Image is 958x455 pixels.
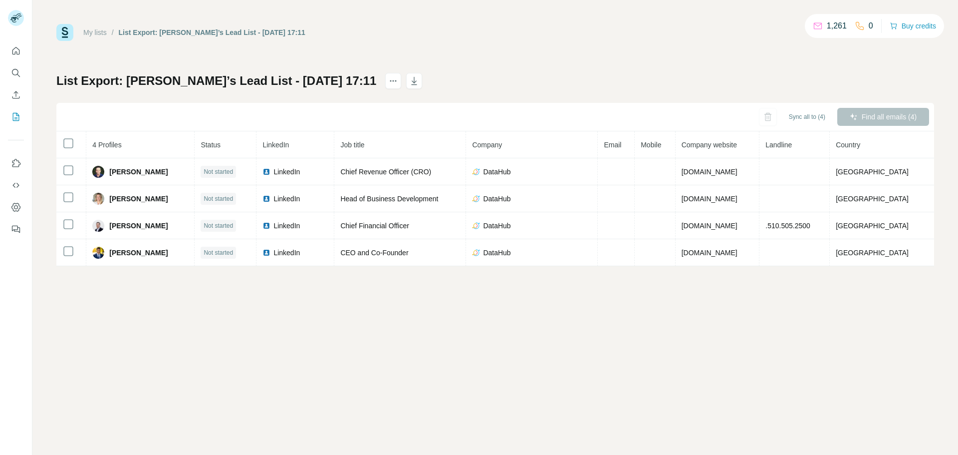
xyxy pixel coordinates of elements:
[472,195,480,203] img: company-logo
[56,73,376,89] h1: List Export: [PERSON_NAME]’s Lead List - [DATE] 17:11
[92,166,104,178] img: Avatar
[836,222,909,230] span: [GEOGRAPHIC_DATA]
[8,64,24,82] button: Search
[340,168,431,176] span: Chief Revenue Officer (CRO)
[483,248,510,258] span: DataHub
[472,222,480,230] img: company-logo
[472,168,480,176] img: company-logo
[385,73,401,89] button: actions
[836,249,909,257] span: [GEOGRAPHIC_DATA]
[83,28,107,36] a: My lists
[340,141,364,149] span: Job title
[765,222,810,230] span: .510.505.2500
[836,195,909,203] span: [GEOGRAPHIC_DATA]
[682,249,737,257] span: [DOMAIN_NAME]
[8,108,24,126] button: My lists
[340,249,408,257] span: CEO and Co-Founder
[262,141,289,149] span: LinkedIn
[273,248,300,258] span: LinkedIn
[112,27,114,37] li: /
[204,194,233,203] span: Not started
[109,167,168,177] span: [PERSON_NAME]
[273,221,300,231] span: LinkedIn
[273,167,300,177] span: LinkedIn
[827,20,847,32] p: 1,261
[682,222,737,230] span: [DOMAIN_NAME]
[119,27,305,37] div: List Export: [PERSON_NAME]’s Lead List - [DATE] 17:11
[836,168,909,176] span: [GEOGRAPHIC_DATA]
[8,154,24,172] button: Use Surfe on LinkedIn
[8,86,24,104] button: Enrich CSV
[262,222,270,230] img: LinkedIn logo
[92,247,104,259] img: Avatar
[8,176,24,194] button: Use Surfe API
[92,141,121,149] span: 4 Profiles
[8,198,24,216] button: Dashboard
[109,248,168,258] span: [PERSON_NAME]
[682,168,737,176] span: [DOMAIN_NAME]
[765,141,792,149] span: Landline
[204,167,233,176] span: Not started
[472,141,502,149] span: Company
[8,42,24,60] button: Quick start
[56,24,73,41] img: Surfe Logo
[604,141,621,149] span: Email
[92,220,104,232] img: Avatar
[340,222,409,230] span: Chief Financial Officer
[782,109,832,124] button: Sync all to (4)
[109,221,168,231] span: [PERSON_NAME]
[273,194,300,204] span: LinkedIn
[204,221,233,230] span: Not started
[204,248,233,257] span: Not started
[869,20,873,32] p: 0
[890,19,936,33] button: Buy credits
[682,195,737,203] span: [DOMAIN_NAME]
[483,221,510,231] span: DataHub
[483,167,510,177] span: DataHub
[340,195,438,203] span: Head of Business Development
[262,168,270,176] img: LinkedIn logo
[109,194,168,204] span: [PERSON_NAME]
[92,193,104,205] img: Avatar
[789,112,825,121] span: Sync all to (4)
[682,141,737,149] span: Company website
[8,220,24,238] button: Feedback
[836,141,860,149] span: Country
[483,194,510,204] span: DataHub
[641,141,661,149] span: Mobile
[472,249,480,257] img: company-logo
[262,249,270,257] img: LinkedIn logo
[262,195,270,203] img: LinkedIn logo
[201,141,221,149] span: Status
